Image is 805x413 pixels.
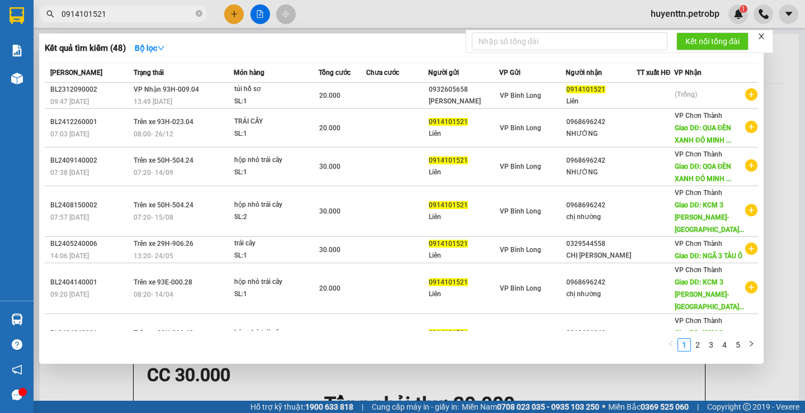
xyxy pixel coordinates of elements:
[50,277,130,288] div: BL2404140001
[134,169,173,177] span: 07:20 - 14/09
[667,340,674,347] span: left
[429,96,498,107] div: [PERSON_NAME]
[134,213,173,221] span: 07:20 - 15/08
[134,69,164,77] span: Trạng thái
[745,281,757,293] span: plus-circle
[500,163,541,170] span: VP Bình Long
[135,44,165,53] strong: Bộ lọc
[675,112,722,120] span: VP Chơn Thành
[731,338,745,352] li: 5
[12,390,22,400] span: message
[234,276,318,288] div: hộp nhỏ trái cây
[500,124,541,132] span: VP Bình Long
[134,156,193,164] span: Trên xe 50H-504.24
[566,288,636,300] div: chị nhường
[675,150,722,158] span: VP Chơn Thành
[429,278,468,286] span: 0914101521
[12,339,22,350] span: question-circle
[566,327,636,339] div: 0968696242
[745,338,758,352] li: Next Page
[745,88,757,101] span: plus-circle
[45,42,126,54] h3: Kết quả tìm kiếm ( 48 )
[566,69,602,77] span: Người nhận
[499,69,520,77] span: VP Gửi
[566,128,636,140] div: NHƯỜNG
[319,69,351,77] span: Tổng cước
[472,32,667,50] input: Nhập số tổng đài
[234,250,318,262] div: SL: 1
[50,130,89,138] span: 07:03 [DATE]
[566,200,636,211] div: 0968696242
[500,207,541,215] span: VP Bình Long
[134,291,173,298] span: 08:20 - 14/04
[705,339,717,351] a: 3
[50,169,89,177] span: 07:38 [DATE]
[675,124,731,144] span: Giao DĐ: QUA ĐÈN XANH ĐỎ MINH ...
[692,339,704,351] a: 2
[50,252,89,260] span: 14:06 [DATE]
[319,163,340,170] span: 30.000
[718,338,731,352] li: 4
[429,167,498,178] div: Liên
[429,118,468,126] span: 0914101521
[234,199,318,211] div: hộp nhỏ trái cây
[675,278,744,311] span: Giao DĐ: KCM 3 [PERSON_NAME]-[GEOGRAPHIC_DATA]...
[50,327,130,339] div: BL2404040001
[319,92,340,99] span: 20.000
[134,240,193,248] span: Trên xe 29H-906.26
[234,83,318,96] div: túi hồ sơ
[319,284,340,292] span: 20.000
[11,314,23,325] img: warehouse-icon
[678,338,691,352] li: 1
[428,69,459,77] span: Người gửi
[675,252,742,260] span: Giao DĐ: NGÃ 3 TÀU Ô
[675,240,722,248] span: VP Chơn Thành
[234,288,318,301] div: SL: 1
[50,213,89,221] span: 07:57 [DATE]
[6,79,77,91] li: VP VP Bình Long
[50,84,130,96] div: BL2312090002
[6,6,162,66] li: [PERSON_NAME][GEOGRAPHIC_DATA]
[745,204,757,216] span: plus-circle
[12,364,22,375] span: notification
[675,201,744,234] span: Giao DĐ: KCM 3 [PERSON_NAME]-[GEOGRAPHIC_DATA]...
[745,121,757,133] span: plus-circle
[676,32,749,50] button: Kết nối tổng đài
[566,238,636,250] div: 0329544558
[429,201,468,209] span: 0914101521
[234,327,318,339] div: hộp nhỏ trái cây
[234,154,318,167] div: hộp nhỏ trái cây
[500,246,541,254] span: VP Bình Long
[566,277,636,288] div: 0968696242
[637,69,671,77] span: TT xuất HĐ
[234,69,264,77] span: Món hàng
[234,128,318,140] div: SL: 1
[77,79,149,91] li: VP VP Thủ Dầu Một
[500,92,541,99] span: VP Bình Long
[319,246,340,254] span: 30.000
[234,116,318,128] div: TRÁI CÂY
[566,211,636,223] div: chị nhường
[10,7,24,24] img: logo-vxr
[429,288,498,300] div: Liên
[429,84,498,96] div: 0932605658
[50,116,130,128] div: BL2412260001
[566,96,636,107] div: Liên
[664,338,678,352] button: left
[134,98,172,106] span: 13:49 [DATE]
[566,116,636,128] div: 0968696242
[50,69,102,77] span: [PERSON_NAME]
[319,124,340,132] span: 20.000
[134,130,173,138] span: 08:00 - 26/12
[745,243,757,255] span: plus-circle
[757,32,765,40] span: close
[50,200,130,211] div: BL2408150002
[429,156,468,164] span: 0914101521
[50,291,89,298] span: 09:20 [DATE]
[675,266,722,274] span: VP Chơn Thành
[234,167,318,179] div: SL: 1
[234,238,318,250] div: trái cây
[46,10,54,18] span: search
[196,10,202,17] span: close-circle
[61,8,193,20] input: Tìm tên, số ĐT hoặc mã đơn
